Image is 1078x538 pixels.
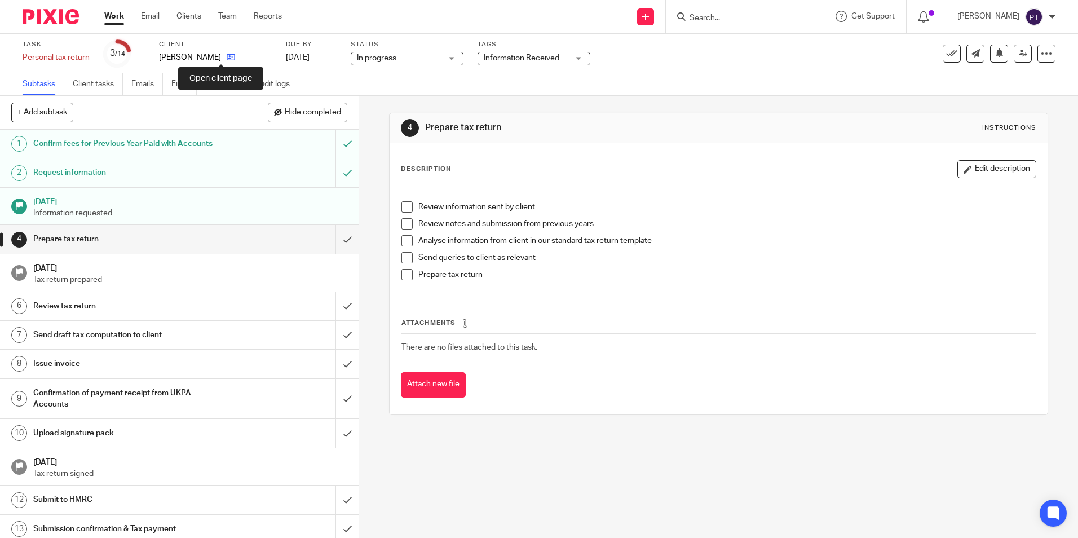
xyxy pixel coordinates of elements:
[33,327,227,343] h1: Send draft tax computation to client
[33,274,348,285] p: Tax return prepared
[418,269,1035,280] p: Prepare tax return
[851,12,895,20] span: Get Support
[23,9,79,24] img: Pixie
[33,491,227,508] h1: Submit to HMRC
[104,11,124,22] a: Work
[11,356,27,372] div: 8
[11,492,27,508] div: 12
[33,385,227,413] h1: Confirmation of payment receipt from UKPA Accounts
[73,73,123,95] a: Client tasks
[205,73,246,95] a: Notes (0)
[957,160,1036,178] button: Edit description
[11,136,27,152] div: 1
[176,11,201,22] a: Clients
[401,119,419,137] div: 4
[484,54,559,62] span: Information Received
[11,103,73,122] button: + Add subtask
[255,73,298,95] a: Audit logs
[33,164,227,181] h1: Request information
[23,52,90,63] div: Personal tax return
[1025,8,1043,26] img: svg%3E
[33,260,348,274] h1: [DATE]
[401,320,456,326] span: Attachments
[254,11,282,22] a: Reports
[418,252,1035,263] p: Send queries to client as relevant
[418,218,1035,230] p: Review notes and submission from previous years
[418,235,1035,246] p: Analyse information from client in our standard tax return template
[982,124,1036,133] div: Instructions
[23,40,90,49] label: Task
[141,11,160,22] a: Email
[33,298,227,315] h1: Review tax return
[115,51,125,57] small: /14
[286,54,310,61] span: [DATE]
[33,454,348,468] h1: [DATE]
[33,355,227,372] h1: Issue invoice
[171,73,197,95] a: Files
[159,52,221,63] p: [PERSON_NAME]
[11,391,27,407] div: 9
[11,232,27,248] div: 4
[33,208,348,219] p: Information requested
[478,40,590,49] label: Tags
[285,108,341,117] span: Hide completed
[286,40,337,49] label: Due by
[401,343,537,351] span: There are no files attached to this task.
[268,103,347,122] button: Hide completed
[33,135,227,152] h1: Confirm fees for Previous Year Paid with Accounts
[418,201,1035,213] p: Review information sent by client
[11,425,27,441] div: 10
[159,40,272,49] label: Client
[33,425,227,442] h1: Upload signature pack
[33,521,227,537] h1: Submission confirmation & Tax payment
[11,298,27,314] div: 6
[110,47,125,60] div: 3
[33,193,348,208] h1: [DATE]
[131,73,163,95] a: Emails
[688,14,790,24] input: Search
[11,165,27,181] div: 2
[425,122,743,134] h1: Prepare tax return
[351,40,463,49] label: Status
[401,165,451,174] p: Description
[357,54,396,62] span: In progress
[23,73,64,95] a: Subtasks
[33,231,227,248] h1: Prepare tax return
[957,11,1019,22] p: [PERSON_NAME]
[401,372,466,398] button: Attach new file
[11,521,27,537] div: 13
[11,327,27,343] div: 7
[218,11,237,22] a: Team
[33,468,348,479] p: Tax return signed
